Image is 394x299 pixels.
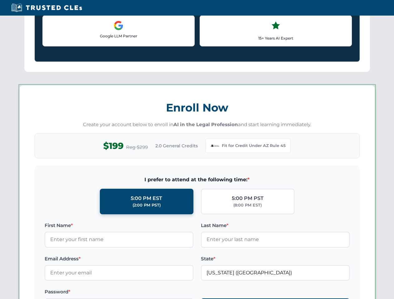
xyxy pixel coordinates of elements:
div: (2:00 PM PST) [133,202,161,208]
p: 15+ Years AI Expert [205,35,347,41]
input: Enter your email [45,265,193,281]
span: Fit for Credit Under AZ Rule 45 [222,143,285,149]
label: Last Name [201,222,350,229]
label: State [201,255,350,263]
span: 2.0 General Credits [155,142,198,149]
img: Google [114,21,124,31]
img: Arizona Bar [211,141,219,150]
input: Arizona (AZ) [201,265,350,281]
div: 5:00 PM PST [232,194,264,202]
span: I prefer to attend at the following time: [45,176,350,184]
input: Enter your last name [201,232,350,247]
label: Password [45,288,193,296]
strong: AI in the Legal Profession [173,121,238,127]
img: Trusted CLEs [9,3,84,12]
h3: Enroll Now [35,98,360,117]
span: $199 [103,139,124,153]
p: Google LLM Partner [48,33,189,39]
p: Create your account below to enroll in and start learning immediately. [35,121,360,128]
input: Enter your first name [45,232,193,247]
label: First Name [45,222,193,229]
div: (8:00 PM EST) [233,202,262,208]
div: 5:00 PM EST [131,194,162,202]
span: Reg $299 [126,144,148,151]
label: Email Address [45,255,193,263]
